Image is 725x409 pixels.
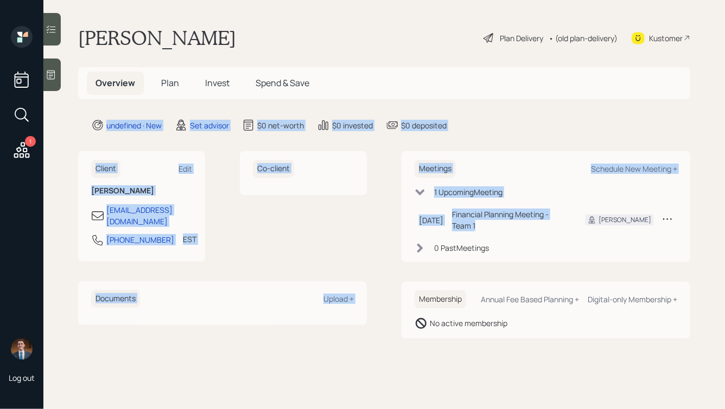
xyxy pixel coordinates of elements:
[649,33,683,44] div: Kustomer
[415,160,456,178] h6: Meetings
[434,242,489,254] div: 0 Past Meeting s
[106,204,192,227] div: [EMAIL_ADDRESS][DOMAIN_NAME]
[591,164,677,174] div: Schedule New Meeting +
[190,120,229,131] div: Set advisor
[96,77,135,89] span: Overview
[452,209,568,231] div: Financial Planning Meeting - Team 1
[500,33,543,44] div: Plan Delivery
[78,26,236,50] h1: [PERSON_NAME]
[11,338,33,360] img: hunter_neumayer.jpg
[323,294,354,304] div: Upload +
[183,233,196,245] div: EST
[91,186,192,196] h6: [PERSON_NAME]
[257,120,304,131] div: $0 net-worth
[599,215,651,225] div: [PERSON_NAME]
[401,120,447,131] div: $0 deposited
[161,77,179,89] span: Plan
[9,373,35,383] div: Log out
[106,234,174,245] div: [PHONE_NUMBER]
[549,33,618,44] div: • (old plan-delivery)
[588,294,677,304] div: Digital-only Membership +
[419,215,443,226] div: [DATE]
[332,120,373,131] div: $0 invested
[430,317,507,329] div: No active membership
[106,120,162,131] div: undefined · New
[256,77,309,89] span: Spend & Save
[91,160,120,178] h6: Client
[91,290,140,308] h6: Documents
[179,164,192,174] div: Edit
[253,160,294,178] h6: Co-client
[434,186,503,198] div: 1 Upcoming Meeting
[25,136,36,147] div: 1
[481,294,579,304] div: Annual Fee Based Planning +
[205,77,230,89] span: Invest
[415,290,466,308] h6: Membership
